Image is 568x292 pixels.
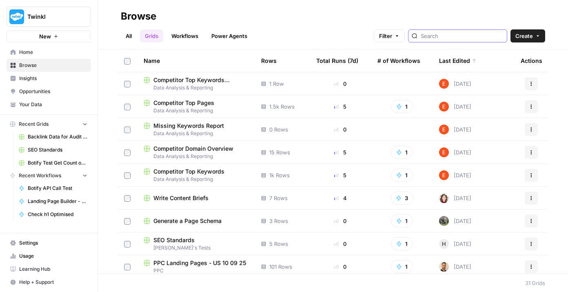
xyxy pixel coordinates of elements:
div: # of Workflows [377,49,420,72]
span: Recent Grids [19,120,49,128]
div: Actions [521,49,542,72]
div: [DATE] [439,216,471,226]
button: 1 [391,100,413,113]
div: [DATE] [439,102,471,111]
div: 5 [316,171,364,179]
img: 8y9pl6iujm21he1dbx14kgzmrglr [439,170,449,180]
span: Opportunities [19,88,87,95]
img: 8y9pl6iujm21he1dbx14kgzmrglr [439,125,449,134]
span: Competitor Domain Overview [153,145,233,153]
a: SEO Standards [15,143,91,156]
button: 1 [391,214,413,227]
span: Data Analysis & Reporting [144,153,248,160]
span: 1k Rows [269,171,290,179]
button: Create [510,29,545,42]
a: Backlink Data for Audit Grid [15,130,91,143]
a: SEO Standards[PERSON_NAME]'s Tests [144,236,248,252]
img: 5rjaoe5bq89bhl67ztm0su0fb5a8 [439,216,449,226]
span: New [39,32,51,40]
span: Write Content Briefs [153,194,209,202]
div: [DATE] [439,170,471,180]
span: 5 Rows [269,240,288,248]
a: Botify API Call Test [15,182,91,195]
span: Data Analysis & Reporting [144,130,248,137]
div: 0 [316,217,364,225]
span: H [442,240,446,248]
span: Competitor Top Pages [153,99,214,107]
a: Insights [7,72,91,85]
div: Name [144,49,248,72]
span: SEO Standards [153,236,195,244]
button: 1 [391,169,413,182]
span: Settings [19,239,87,247]
a: Check h1 Optimised [15,208,91,221]
a: Settings [7,236,91,250]
span: Landing Page Builder - Alt 1 [28,198,87,205]
span: 15 Rows [269,148,290,156]
span: Create [515,32,533,40]
a: Power Agents [206,29,252,42]
img: 0t9clbwsleue4ene8ofzoko46kvx [439,193,449,203]
button: Recent Grids [7,118,91,130]
span: PPC [144,267,248,274]
a: All [121,29,137,42]
span: 0 Rows [269,125,288,134]
span: Check h1 Optimised [28,211,87,218]
div: Rows [261,49,277,72]
a: Browse [7,59,91,72]
div: 0 [316,125,364,134]
img: 8y9pl6iujm21he1dbx14kgzmrglr [439,102,449,111]
span: 101 Rows [269,263,292,271]
a: Opportunities [7,85,91,98]
span: 3 Rows [269,217,288,225]
div: Total Runs (7d) [316,49,358,72]
a: Workflows [166,29,203,42]
div: 0 [316,80,364,88]
a: Competitor Domain OverviewData Analysis & Reporting [144,145,248,160]
button: 3 [390,192,413,205]
span: Data Analysis & Reporting [144,84,248,91]
span: SEO Standards [28,146,87,154]
img: ggqkytmprpadj6gr8422u7b6ymfp [439,262,449,272]
button: Help + Support [7,276,91,289]
div: [DATE] [439,239,471,249]
span: Recent Workflows [19,172,61,179]
span: Backlink Data for Audit Grid [28,133,87,140]
span: Data Analysis & Reporting [144,176,248,183]
a: Write Content Briefs [144,194,248,202]
a: Generate a Page Schema [144,217,248,225]
span: Competitor Top Keywords (Data4SEO) [153,76,248,84]
span: Missing Keywords Report [153,122,224,130]
div: 5 [316,148,364,156]
span: Competitor Top Keywords [153,167,224,176]
span: Botify Test Get Count of Inlinks [28,159,87,167]
span: Home [19,49,87,56]
a: Learning Hub [7,263,91,276]
div: 31 Grids [525,279,545,287]
span: Botify API Call Test [28,185,87,192]
a: PPC Landing Pages - US 10 09 25PPC [144,259,248,274]
img: 8y9pl6iujm21he1dbx14kgzmrglr [439,147,449,157]
a: Competitor Top KeywordsData Analysis & Reporting [144,167,248,183]
span: 7 Rows [269,194,288,202]
button: Recent Workflows [7,169,91,182]
button: 1 [391,260,413,273]
div: 0 [316,240,364,248]
button: New [7,30,91,42]
span: Data Analysis & Reporting [144,107,248,114]
div: 0 [316,263,364,271]
span: Your Data [19,101,87,108]
div: 5 [316,103,364,111]
span: Insights [19,75,87,82]
span: 1.5k Rows [269,103,295,111]
div: Last Edited [439,49,477,72]
div: [DATE] [439,79,471,89]
span: [PERSON_NAME]'s Tests [144,244,248,252]
span: Help + Support [19,279,87,286]
div: [DATE] [439,262,471,272]
span: Twinkl [27,13,77,21]
button: 1 [391,237,413,250]
a: Usage [7,250,91,263]
div: [DATE] [439,147,471,157]
span: Learning Hub [19,265,87,273]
